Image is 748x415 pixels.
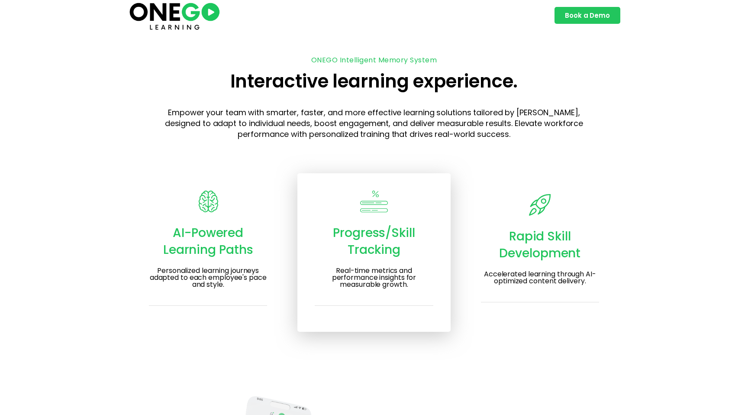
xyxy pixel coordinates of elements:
[481,271,599,285] h3: Accelerated learning through AI-optimized content delivery.
[333,224,415,258] span: Progress/Skill Tracking
[132,72,616,91] h2: Interactive learning experience.
[565,12,610,19] span: Book a Demo
[149,267,267,288] h3: Personalized learning journeys adapted to each employee's pace and style.
[315,267,433,288] h3: Real-time metrics and performance insights for measurable growth.
[132,57,616,64] h5: ONEGO Intelligent Memory System
[499,228,580,262] span: Rapid Skill Development
[163,224,253,258] span: AI-Powered Learning Paths
[555,7,620,24] a: Book a Demo
[158,107,590,140] p: Empower your team with smarter, faster, and more effective learning solutions tailored by [PERSON...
